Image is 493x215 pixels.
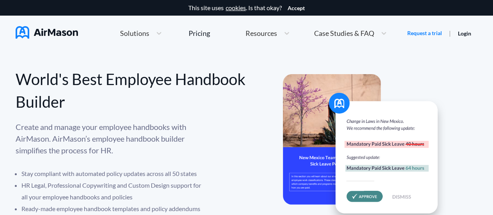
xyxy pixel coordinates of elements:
span: Resources [246,30,277,37]
div: Pricing [189,30,210,37]
a: Login [458,30,471,37]
a: cookies [226,4,246,11]
div: World's Best Employee Handbook Builder [16,68,247,113]
a: Request a trial [407,29,442,37]
li: HR Legal, Professional Copywriting and Custom Design support for all your employee handbooks and ... [21,179,207,203]
span: Case Studies & FAQ [314,30,374,37]
a: Pricing [189,26,210,40]
img: AirMason Logo [16,26,78,39]
span: | [449,29,451,37]
li: Stay compliant with automated policy updates across all 50 states [21,168,207,179]
button: Accept cookies [288,5,305,11]
span: Solutions [120,30,149,37]
p: Create and manage your employee handbooks with AirMason. AirMason’s employee handbook builder sim... [16,121,207,156]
